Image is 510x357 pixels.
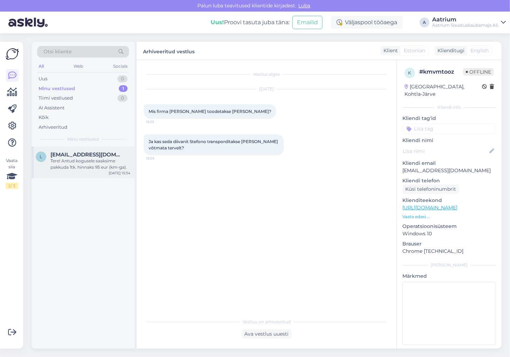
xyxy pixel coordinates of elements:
[149,109,271,114] span: Mis firma [PERSON_NAME] toodetakse [PERSON_NAME]?
[297,2,313,9] span: Luba
[402,272,496,280] p: Märkmed
[404,47,425,54] span: Estonian
[143,46,195,55] label: Arhiveeritud vestlus
[119,85,128,92] div: 1
[402,262,496,268] div: [PERSON_NAME]
[402,214,496,220] p: Vaata edasi ...
[408,70,412,75] span: k
[402,223,496,230] p: Operatsioonisüsteem
[402,230,496,237] p: Windows 10
[404,83,482,98] div: [GEOGRAPHIC_DATA], Kohtla-Järve
[402,184,459,194] div: Küsi telefoninumbrit
[435,47,464,54] div: Klienditugi
[463,68,494,76] span: Offline
[39,75,47,82] div: Uus
[419,68,463,76] div: # kmvmtooz
[292,16,322,29] button: Emailid
[73,62,85,71] div: Web
[402,204,457,211] a: [URL][DOMAIN_NAME]
[211,18,290,27] div: Proovi tasuta juba täna:
[402,248,496,255] p: Chrome [TECHNICAL_ID]
[402,115,496,122] p: Kliendi tag'id
[403,147,488,155] input: Lisa nimi
[432,17,498,22] div: Aatrium
[420,18,429,27] div: A
[470,47,489,54] span: English
[112,62,129,71] div: Socials
[381,47,398,54] div: Klient
[146,119,172,124] span: 19:35
[402,167,496,174] p: [EMAIL_ADDRESS][DOMAIN_NAME]
[402,240,496,248] p: Brauser
[39,124,67,131] div: Arhiveeritud
[50,151,123,158] span: liis.tammann@hotmail.com
[242,329,292,339] div: Ava vestlus uuesti
[432,22,498,28] div: Aatrium Sisustuskaubamaja AS
[402,137,496,144] p: Kliendi nimi
[149,139,279,150] span: Ja kas seda diivanit Stefono transporditakse [PERSON_NAME] võtmata tervelt?
[6,47,19,61] img: Askly Logo
[50,158,130,170] div: Tere! Antud kogusele saaksime pakkuda 1tk. hinnaks 95 eur (km-ga).
[402,177,496,184] p: Kliendi telefon
[117,75,128,82] div: 0
[37,62,45,71] div: All
[146,156,172,161] span: 19:39
[144,71,389,78] div: Vestlus algas
[211,19,224,26] b: Uus!
[43,48,72,55] span: Otsi kliente
[402,197,496,204] p: Klienditeekond
[109,170,130,176] div: [DATE] 15:34
[39,85,75,92] div: Minu vestlused
[402,123,496,134] input: Lisa tag
[6,183,18,189] div: 2 / 3
[117,95,128,102] div: 0
[402,160,496,167] p: Kliendi email
[40,154,42,159] span: l
[39,105,64,112] div: AI Assistent
[6,157,18,189] div: Vaata siia
[144,86,389,92] div: [DATE]
[39,95,73,102] div: Tiimi vestlused
[67,136,99,142] span: Minu vestlused
[39,114,49,121] div: Kõik
[402,104,496,110] div: Kliendi info
[432,17,506,28] a: AatriumAatrium Sisustuskaubamaja AS
[331,16,403,29] div: Väljaspool tööaega
[243,319,291,325] span: Vestlus on arhiveeritud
